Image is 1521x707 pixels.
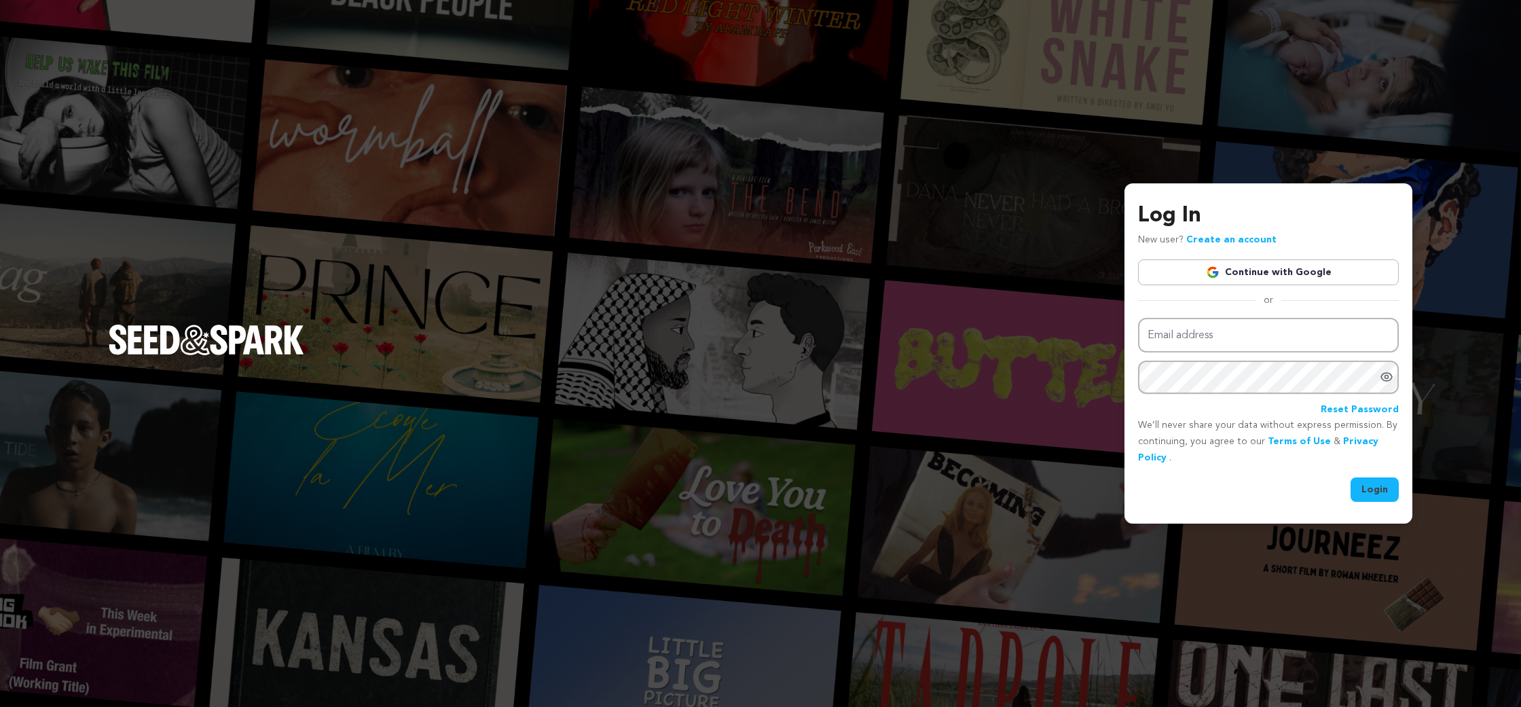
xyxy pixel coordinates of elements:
[1321,402,1399,418] a: Reset Password
[109,325,304,355] img: Seed&Spark Logo
[1138,418,1399,466] p: We’ll never share your data without express permission. By continuing, you agree to our & .
[1351,477,1399,502] button: Login
[1186,235,1277,244] a: Create an account
[1138,318,1399,352] input: Email address
[1206,266,1220,279] img: Google logo
[109,325,304,382] a: Seed&Spark Homepage
[1138,437,1378,463] a: Privacy Policy
[1256,293,1281,307] span: or
[1138,200,1399,232] h3: Log In
[1380,370,1393,384] a: Show password as plain text. Warning: this will display your password on the screen.
[1138,259,1399,285] a: Continue with Google
[1138,232,1277,249] p: New user?
[1268,437,1331,446] a: Terms of Use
